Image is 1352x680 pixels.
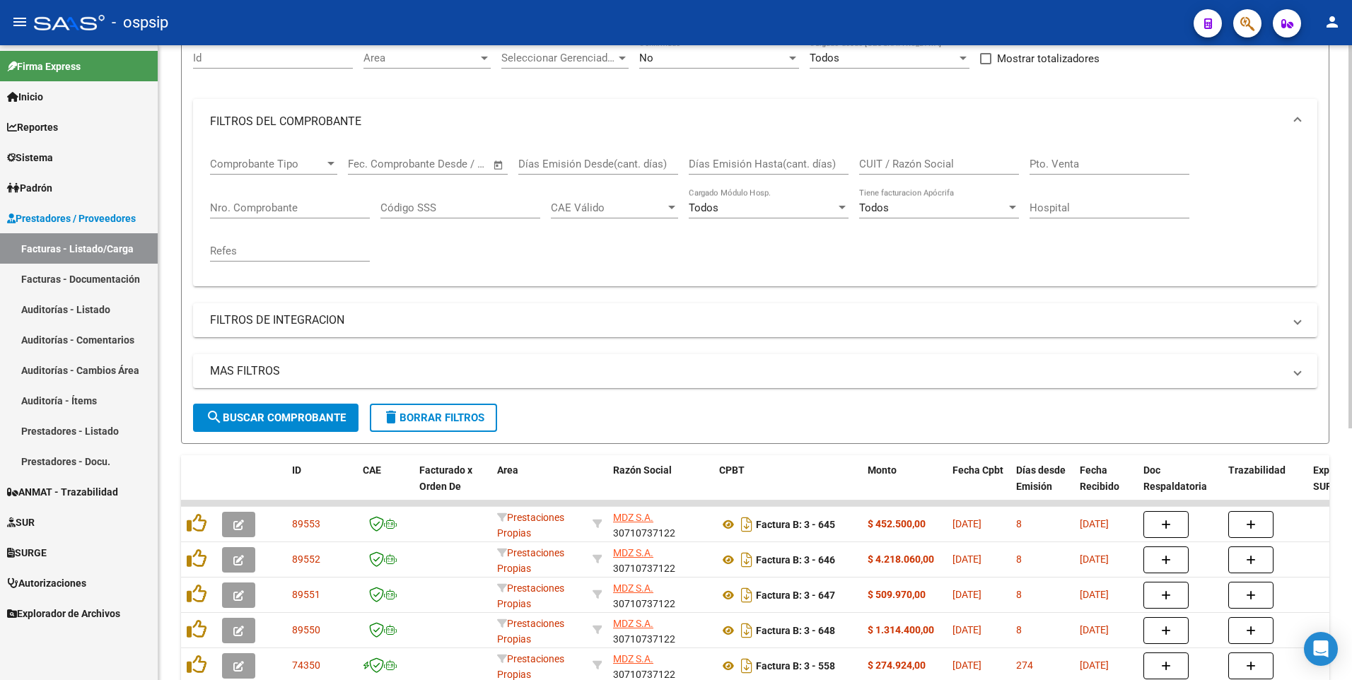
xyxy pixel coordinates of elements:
span: Autorizaciones [7,575,86,591]
span: 8 [1016,589,1022,600]
span: Mostrar totalizadores [997,50,1100,67]
span: SUR [7,515,35,530]
input: Fecha inicio [348,158,405,170]
span: 8 [1016,624,1022,635]
span: Todos [810,52,839,64]
span: - ospsip [112,7,168,38]
span: Todos [859,201,889,214]
span: MDZ S.A. [613,653,653,664]
span: 89551 [292,589,320,600]
input: Fecha fin [418,158,486,170]
strong: $ 274.924,00 [868,660,926,671]
datatable-header-cell: Fecha Cpbt [947,455,1010,517]
span: [DATE] [952,624,981,635]
span: CPBT [719,464,745,476]
span: Comprobante Tipo [210,158,325,170]
span: 74350 [292,660,320,671]
mat-panel-title: FILTROS DEL COMPROBANTE [210,114,1283,129]
span: 274 [1016,660,1033,671]
span: Firma Express [7,59,81,74]
span: Fecha Cpbt [952,464,1003,476]
span: Trazabilidad [1228,464,1286,476]
strong: $ 4.218.060,00 [868,553,934,565]
datatable-header-cell: ID [286,455,357,517]
span: [DATE] [1080,518,1109,529]
strong: Factura B: 3 - 558 [756,660,835,672]
strong: $ 452.500,00 [868,518,926,529]
datatable-header-cell: Días desde Emisión [1010,455,1074,517]
div: 30710737122 [613,510,708,539]
span: Seleccionar Gerenciador [501,52,616,64]
strong: $ 509.970,00 [868,589,926,600]
mat-icon: delete [383,409,400,426]
span: Reportes [7,119,58,135]
span: [DATE] [1080,624,1109,635]
i: Descargar documento [738,584,756,606]
strong: Factura B: 3 - 645 [756,519,835,530]
span: [DATE] [952,518,981,529]
span: Buscar Comprobante [206,411,346,424]
span: Prestaciones Propias [497,512,564,539]
button: Borrar Filtros [370,404,497,432]
i: Descargar documento [738,619,756,642]
span: No [639,52,653,64]
datatable-header-cell: Trazabilidad [1223,455,1307,517]
datatable-header-cell: Area [491,455,587,517]
span: Razón Social [613,464,672,476]
span: ID [292,464,301,476]
span: Borrar Filtros [383,411,484,424]
div: Open Intercom Messenger [1304,632,1338,666]
div: 30710737122 [613,580,708,610]
span: Todos [689,201,718,214]
mat-expansion-panel-header: MAS FILTROS [193,354,1317,388]
strong: Factura B: 3 - 646 [756,554,835,565]
i: Descargar documento [738,549,756,571]
strong: $ 1.314.400,00 [868,624,934,635]
span: [DATE] [952,589,981,600]
span: Facturado x Orden De [419,464,472,492]
span: MDZ S.A. [613,512,653,523]
span: [DATE] [1080,553,1109,565]
span: MDZ S.A. [613,582,653,594]
span: Prestaciones Propias [497,618,564,645]
strong: Factura B: 3 - 647 [756,590,835,601]
i: Descargar documento [738,655,756,677]
span: [DATE] [952,660,981,671]
span: 8 [1016,553,1022,565]
span: 8 [1016,518,1022,529]
div: FILTROS DEL COMPROBANTE [193,144,1317,286]
span: MDZ S.A. [613,618,653,629]
span: ANMAT - Trazabilidad [7,484,118,500]
mat-panel-title: MAS FILTROS [210,363,1283,379]
datatable-header-cell: Doc Respaldatoria [1138,455,1223,517]
span: Padrón [7,180,52,196]
span: Fecha Recibido [1080,464,1119,492]
datatable-header-cell: CAE [357,455,414,517]
span: 89552 [292,553,320,565]
span: 89550 [292,624,320,635]
div: 30710737122 [613,616,708,645]
mat-icon: search [206,409,223,426]
span: Días desde Emisión [1016,464,1066,492]
datatable-header-cell: Fecha Recibido [1074,455,1138,517]
datatable-header-cell: Facturado x Orden De [414,455,491,517]
span: Prestaciones Propias [497,547,564,575]
span: [DATE] [952,553,981,565]
span: 89553 [292,518,320,529]
mat-icon: person [1324,13,1341,30]
span: Monto [868,464,897,476]
button: Buscar Comprobante [193,404,359,432]
button: Open calendar [491,157,507,173]
span: CAE Válido [551,201,665,214]
datatable-header-cell: Razón Social [607,455,713,517]
span: Area [363,52,478,64]
mat-expansion-panel-header: FILTROS DE INTEGRACION [193,303,1317,337]
span: Doc Respaldatoria [1143,464,1207,492]
strong: Factura B: 3 - 648 [756,625,835,636]
mat-icon: menu [11,13,28,30]
span: Area [497,464,518,476]
datatable-header-cell: CPBT [713,455,862,517]
span: SURGE [7,545,47,561]
span: MDZ S.A. [613,547,653,558]
span: Explorador de Archivos [7,606,120,621]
